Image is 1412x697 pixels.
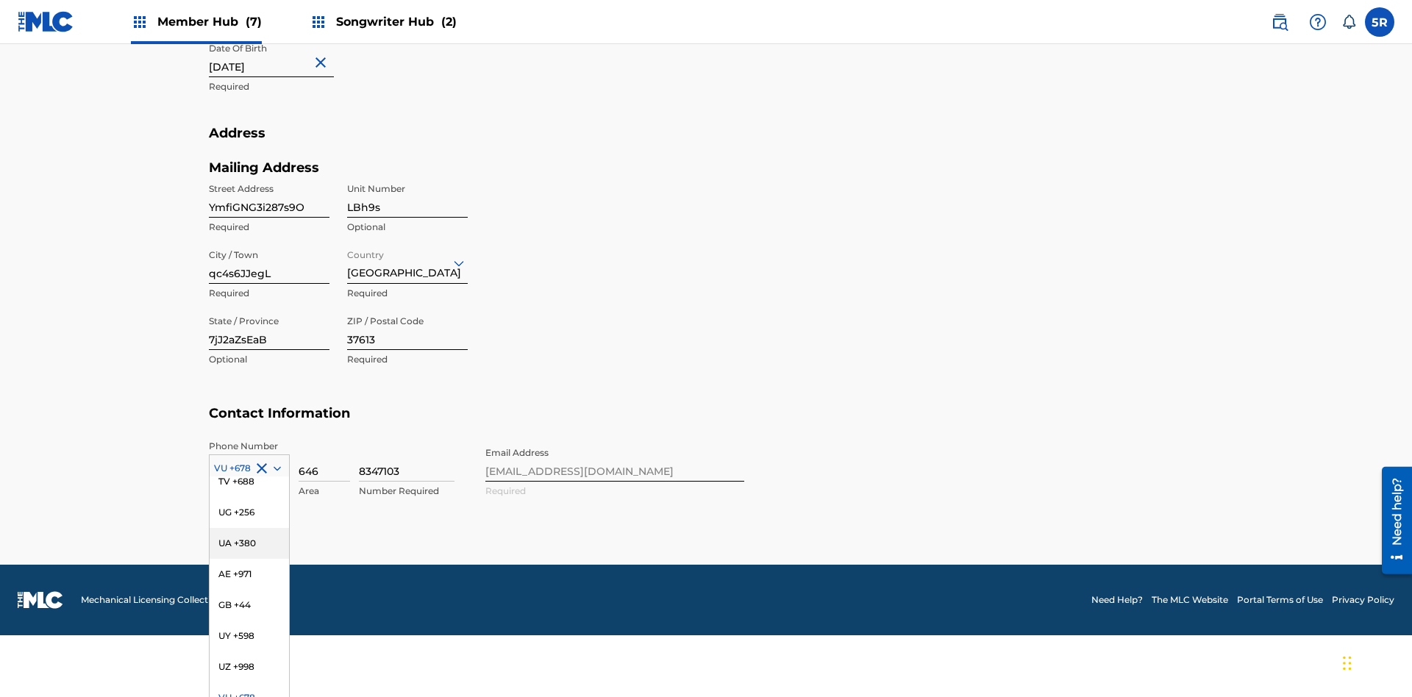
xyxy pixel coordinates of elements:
p: Required [209,80,468,93]
a: Privacy Policy [1332,593,1394,607]
img: search [1271,13,1288,31]
a: The MLC Website [1152,593,1228,607]
div: UY +598 [210,621,289,651]
h5: Contact Information [209,405,1203,440]
p: Required [209,287,329,300]
span: Songwriter Hub [336,13,457,30]
p: Optional [347,221,468,234]
div: TV +688 [210,466,289,497]
img: help [1309,13,1327,31]
p: Number Required [359,485,454,498]
div: GB +44 [210,590,289,621]
iframe: Resource Center [1371,461,1412,582]
img: logo [18,591,63,609]
span: Member Hub [157,13,262,30]
h5: Address [209,125,1203,160]
div: User Menu [1365,7,1394,37]
span: Mechanical Licensing Collective © 2025 [81,593,252,607]
span: (7) [246,15,262,29]
img: Top Rightsholders [310,13,327,31]
a: Public Search [1265,7,1294,37]
div: UZ +998 [210,651,289,682]
h5: Mailing Address [209,160,468,176]
p: Area [299,485,350,498]
div: Help [1303,7,1333,37]
p: Required [347,353,468,366]
p: Required [209,221,329,234]
img: Top Rightsholders [131,13,149,31]
iframe: Chat Widget [1338,626,1412,697]
p: Required [347,287,468,300]
label: Country [347,240,384,262]
a: Need Help? [1091,593,1143,607]
span: (2) [441,15,457,29]
p: Optional [209,353,329,366]
div: UA +380 [210,528,289,559]
div: [GEOGRAPHIC_DATA] [347,245,468,281]
div: Notifications [1341,15,1356,29]
img: MLC Logo [18,11,74,32]
div: UG +256 [210,497,289,528]
button: Close [312,40,334,85]
div: AE +971 [210,559,289,590]
a: Portal Terms of Use [1237,593,1323,607]
div: Drag [1343,641,1352,685]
